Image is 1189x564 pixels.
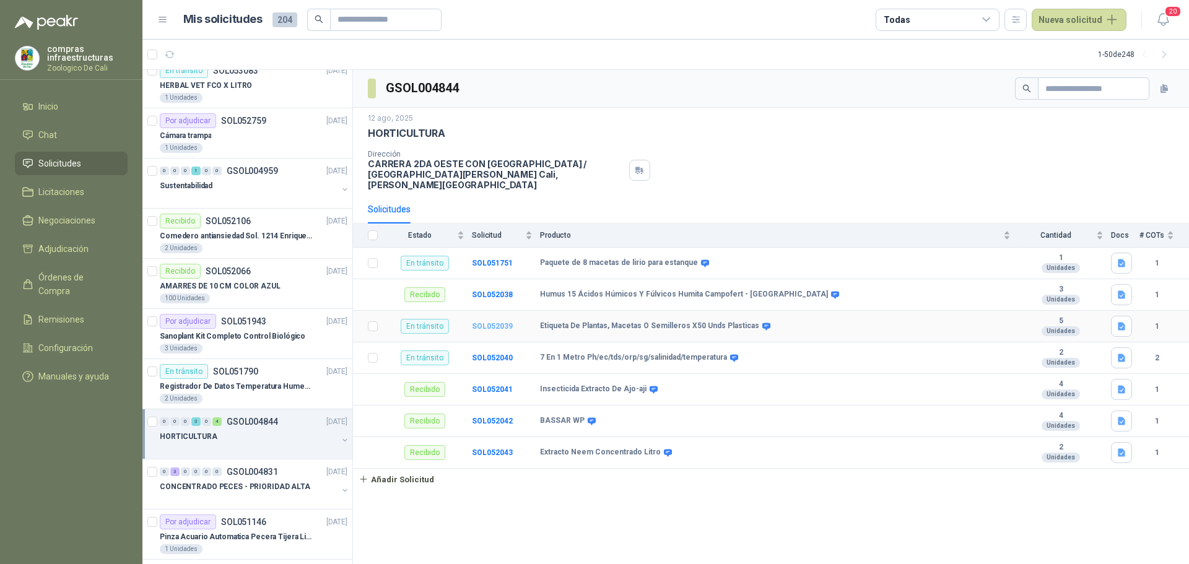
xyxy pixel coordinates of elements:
span: Negociaciones [38,214,95,227]
span: search [315,15,323,24]
div: 0 [160,467,169,476]
b: SOL052042 [472,417,513,425]
p: Sanoplant Kit Completo Control Biológico [160,331,305,342]
div: 0 [170,167,180,175]
p: [DATE] [326,516,347,528]
a: SOL052039 [472,322,513,331]
img: Logo peakr [15,15,78,30]
a: SOL052038 [472,290,513,299]
a: Solicitudes [15,152,128,175]
b: 4 [1018,380,1104,389]
p: [DATE] [326,65,347,77]
div: En tránsito [160,63,208,78]
p: Comedero antiansiedad Sol. 1214 Enriquecimiento [160,230,314,242]
span: 204 [272,12,297,27]
div: 3 [191,417,201,426]
span: search [1022,84,1031,93]
p: SOL052066 [206,267,251,275]
div: Recibido [404,414,445,428]
b: 7 En 1 Metro Ph/ec/tds/orp/sg/salinidad/temperatura [540,353,727,363]
a: En tránsitoSOL053083[DATE] HERBAL VET FCO X LITRO1 Unidades [142,58,352,108]
p: compras infraestructuras [47,45,128,62]
span: Licitaciones [38,185,84,199]
a: Negociaciones [15,209,128,232]
div: 0 [160,167,169,175]
a: Manuales y ayuda [15,365,128,388]
div: Unidades [1042,358,1080,368]
div: Por adjudicar [160,514,216,529]
div: En tránsito [401,256,449,271]
p: SOL053083 [213,66,258,75]
div: Por adjudicar [160,113,216,128]
b: 1 [1139,384,1174,396]
b: 2 [1018,348,1104,358]
div: Recibido [404,287,445,302]
div: Recibido [160,264,201,279]
div: 100 Unidades [160,293,210,303]
a: Añadir Solicitud [353,469,1189,490]
p: Dirección [368,150,624,158]
div: En tránsito [401,319,449,334]
th: Solicitud [472,223,540,248]
div: 0 [181,417,190,426]
div: Todas [884,13,910,27]
p: SOL051943 [221,317,266,326]
a: 0 0 0 1 0 0 GSOL004959[DATE] Sustentabilidad [160,163,350,203]
p: HORTICULTURA [160,431,217,443]
div: 0 [212,167,222,175]
a: Chat [15,123,128,147]
p: SOL051790 [213,367,258,376]
b: 1 [1139,289,1174,301]
p: 12 ago, 2025 [368,113,413,124]
div: 0 [202,167,211,175]
b: Humus 15 Ácidos Húmicos Y Fúlvicos Humita Campofert - [GEOGRAPHIC_DATA] [540,290,828,300]
span: Configuración [38,341,93,355]
b: SOL051751 [472,259,513,267]
h3: GSOL004844 [386,79,461,98]
b: Insecticida Extracto De Ajo-aji [540,384,647,394]
span: Órdenes de Compra [38,271,116,298]
b: 1 [1139,415,1174,427]
th: Producto [540,223,1018,248]
p: SOL051146 [221,518,266,526]
button: 20 [1152,9,1174,31]
p: GSOL004831 [227,467,278,476]
b: Extracto Neem Concentrado Litro [540,448,661,458]
b: SOL052041 [472,385,513,394]
p: HERBAL VET FCO X LITRO [160,80,252,92]
div: 0 [160,417,169,426]
span: Inicio [38,100,58,113]
div: Unidades [1042,263,1080,273]
p: Registrador De Datos Temperatura Humedad Usb 32.000 Registro [160,381,314,393]
p: [DATE] [326,115,347,127]
b: 2 [1139,352,1174,364]
a: Por adjudicarSOL052759[DATE] Cámara trampa1 Unidades [142,108,352,158]
p: Cámara trampa [160,130,211,142]
p: [DATE] [326,316,347,328]
span: Adjudicación [38,242,89,256]
div: 0 [202,417,211,426]
p: GSOL004844 [227,417,278,426]
h1: Mis solicitudes [183,11,263,28]
b: 1 [1139,258,1174,269]
p: Zoologico De Cali [47,64,128,72]
p: [DATE] [326,165,347,177]
b: 1 [1018,253,1104,263]
div: 2 Unidades [160,394,203,404]
b: 1 [1139,447,1174,459]
a: 0 0 0 3 0 4 GSOL004844[DATE] HORTICULTURA [160,414,350,454]
b: Etiqueta De Plantas, Macetas O Semilleros X50 Unds Plasticas [540,321,759,331]
span: Chat [38,128,57,142]
span: Cantidad [1018,231,1094,240]
a: Órdenes de Compra [15,266,128,303]
p: CONCENTRADO PECES - PRIORIDAD ALTA [160,481,310,493]
b: 3 [1018,285,1104,295]
span: Manuales y ayuda [38,370,109,383]
a: Remisiones [15,308,128,331]
div: 1 Unidades [160,93,203,103]
div: Solicitudes [368,202,411,216]
p: CARRERA 2DA OESTE CON [GEOGRAPHIC_DATA] / [GEOGRAPHIC_DATA][PERSON_NAME] Cali , [PERSON_NAME][GEO... [368,158,624,190]
div: 4 [212,417,222,426]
